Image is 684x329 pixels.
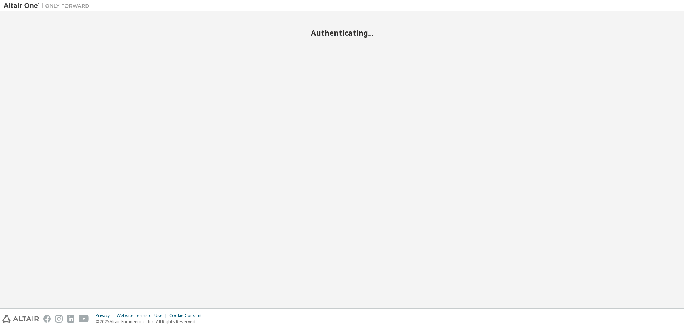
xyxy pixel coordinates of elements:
[4,28,680,38] h2: Authenticating...
[117,313,169,319] div: Website Terms of Use
[96,319,206,325] p: © 2025 Altair Engineering, Inc. All Rights Reserved.
[79,315,89,323] img: youtube.svg
[4,2,93,9] img: Altair One
[43,315,51,323] img: facebook.svg
[67,315,74,323] img: linkedin.svg
[169,313,206,319] div: Cookie Consent
[55,315,63,323] img: instagram.svg
[2,315,39,323] img: altair_logo.svg
[96,313,117,319] div: Privacy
